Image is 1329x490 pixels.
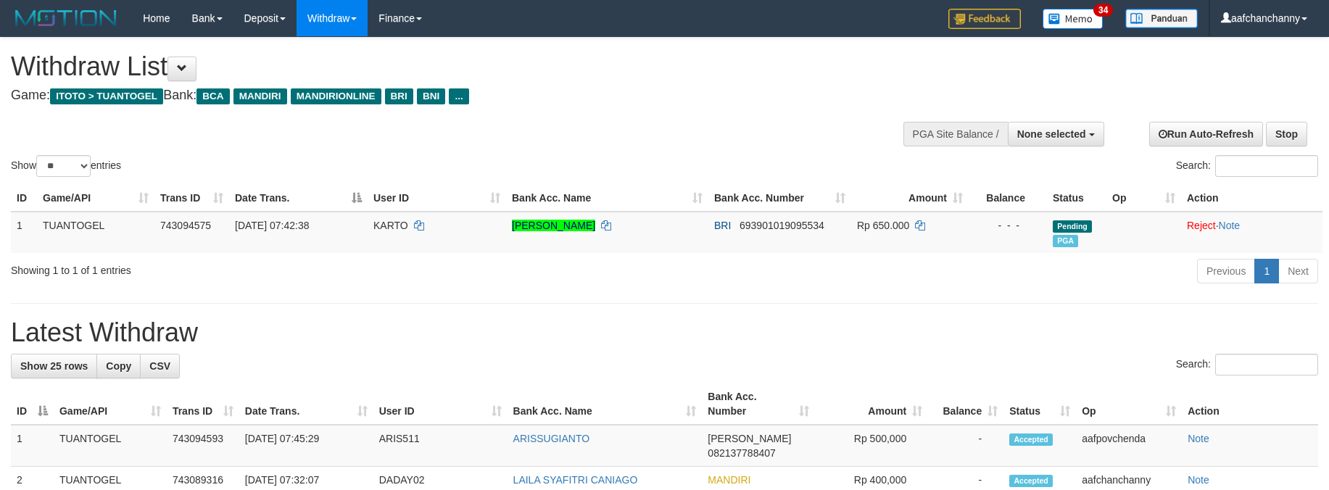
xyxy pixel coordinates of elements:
[449,88,468,104] span: ...
[1266,122,1307,146] a: Stop
[1181,212,1322,253] td: ·
[239,383,373,425] th: Date Trans.: activate to sort column ascending
[20,360,88,372] span: Show 25 rows
[11,88,871,103] h4: Game: Bank:
[974,218,1041,233] div: - - -
[740,220,824,231] span: Copy 693901019095534 to clipboard
[851,185,969,212] th: Amount: activate to sort column ascending
[11,318,1318,347] h1: Latest Withdraw
[1149,122,1263,146] a: Run Auto-Refresh
[1182,383,1318,425] th: Action
[1197,259,1255,283] a: Previous
[239,425,373,467] td: [DATE] 07:45:29
[11,155,121,177] label: Show entries
[857,220,909,231] span: Rp 650.000
[37,185,154,212] th: Game/API: activate to sort column ascending
[1181,185,1322,212] th: Action
[154,185,229,212] th: Trans ID: activate to sort column ascending
[1076,383,1182,425] th: Op: activate to sort column ascending
[385,88,413,104] span: BRI
[11,52,871,81] h1: Withdraw List
[928,383,1003,425] th: Balance: activate to sort column ascending
[229,185,368,212] th: Date Trans.: activate to sort column descending
[1076,425,1182,467] td: aafpovchenda
[1053,220,1092,233] span: Pending
[167,425,239,467] td: 743094593
[373,383,508,425] th: User ID: activate to sort column ascending
[1187,220,1216,231] a: Reject
[708,447,775,459] span: Copy 082137788407 to clipboard
[1043,9,1104,29] img: Button%20Memo.svg
[235,220,309,231] span: [DATE] 07:42:38
[708,474,750,486] span: MANDIRI
[512,220,595,231] a: [PERSON_NAME]
[11,425,54,467] td: 1
[1093,4,1113,17] span: 34
[1188,474,1209,486] a: Note
[1003,383,1076,425] th: Status: activate to sort column ascending
[1009,475,1053,487] span: Accepted
[1215,354,1318,375] input: Search:
[714,220,731,231] span: BRI
[1254,259,1279,283] a: 1
[106,360,131,372] span: Copy
[1125,9,1198,28] img: panduan.png
[11,383,54,425] th: ID: activate to sort column descending
[513,474,638,486] a: LAILA SYAFITRI CANIAGO
[140,354,180,378] a: CSV
[1009,433,1053,446] span: Accepted
[708,185,851,212] th: Bank Acc. Number: activate to sort column ascending
[11,7,121,29] img: MOTION_logo.png
[1053,235,1078,247] span: Marked by aafchonlypin
[928,425,1003,467] td: -
[167,383,239,425] th: Trans ID: activate to sort column ascending
[149,360,170,372] span: CSV
[1278,259,1318,283] a: Next
[160,220,211,231] span: 743094575
[196,88,229,104] span: BCA
[513,433,590,444] a: ARISSUGIANTO
[37,212,154,253] td: TUANTOGEL
[948,9,1021,29] img: Feedback.jpg
[1047,185,1106,212] th: Status
[11,354,97,378] a: Show 25 rows
[368,185,506,212] th: User ID: activate to sort column ascending
[702,383,815,425] th: Bank Acc. Number: activate to sort column ascending
[417,88,445,104] span: BNI
[11,185,37,212] th: ID
[96,354,141,378] a: Copy
[903,122,1008,146] div: PGA Site Balance /
[1176,354,1318,375] label: Search:
[969,185,1047,212] th: Balance
[506,185,708,212] th: Bank Acc. Name: activate to sort column ascending
[815,425,928,467] td: Rp 500,000
[815,383,928,425] th: Amount: activate to sort column ascending
[11,212,37,253] td: 1
[54,425,167,467] td: TUANTOGEL
[1017,128,1086,140] span: None selected
[11,257,543,278] div: Showing 1 to 1 of 1 entries
[1215,155,1318,177] input: Search:
[508,383,703,425] th: Bank Acc. Name: activate to sort column ascending
[36,155,91,177] select: Showentries
[1188,433,1209,444] a: Note
[1106,185,1181,212] th: Op: activate to sort column ascending
[54,383,167,425] th: Game/API: activate to sort column ascending
[373,220,408,231] span: KARTO
[1008,122,1104,146] button: None selected
[50,88,163,104] span: ITOTO > TUANTOGEL
[291,88,381,104] span: MANDIRIONLINE
[1176,155,1318,177] label: Search:
[373,425,508,467] td: ARIS511
[233,88,287,104] span: MANDIRI
[708,433,791,444] span: [PERSON_NAME]
[1219,220,1241,231] a: Note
